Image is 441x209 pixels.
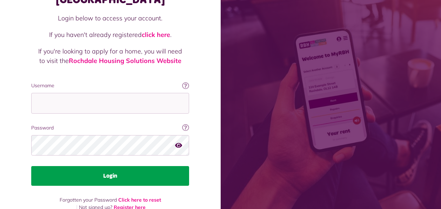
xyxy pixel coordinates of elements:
p: If you haven't already registered . [38,30,182,39]
p: If you're looking to apply for a home, you will need to visit the [38,46,182,65]
label: Username [31,82,189,89]
a: Rochdale Housing Solutions Website [69,57,181,65]
span: Forgotten your Password [60,197,117,203]
a: Click here to reset [118,197,161,203]
button: Login [31,166,189,186]
a: click here [142,31,170,39]
label: Password [31,124,189,132]
p: Login below to access your account. [38,13,182,23]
